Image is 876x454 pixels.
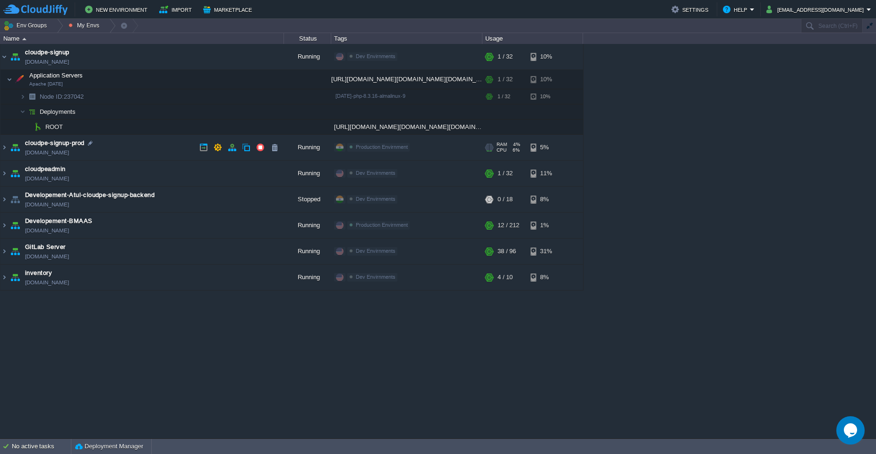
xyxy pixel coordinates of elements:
div: 1 / 32 [498,161,513,186]
div: 1 / 32 [498,44,513,69]
div: Running [284,265,331,290]
a: ROOT [44,123,64,131]
div: 5% [531,135,561,160]
div: Tags [332,33,482,44]
button: Import [159,4,195,15]
img: AMDAwAAAACH5BAEAAAAALAAAAAABAAEAAAICRAEAOw== [0,265,8,290]
img: AMDAwAAAACH5BAEAAAAALAAAAAABAAEAAAICRAEAOw== [0,239,8,264]
span: Dev Envirnments [356,53,395,59]
img: AMDAwAAAACH5BAEAAAAALAAAAAABAAEAAAICRAEAOw== [31,120,44,134]
a: cloudpe-signup [25,48,69,57]
img: AMDAwAAAACH5BAEAAAAALAAAAAABAAEAAAICRAEAOw== [9,187,22,212]
button: Env Groups [3,19,50,32]
div: Usage [483,33,583,44]
div: Running [284,135,331,160]
span: 237042 [39,93,85,101]
div: 0 / 18 [498,187,513,212]
span: Production Envirnment [356,222,408,228]
a: Node ID:237042 [39,93,85,101]
a: Deployments [39,108,77,116]
button: New Environment [85,4,150,15]
img: AMDAwAAAACH5BAEAAAAALAAAAAABAAEAAAICRAEAOw== [0,161,8,186]
a: [DOMAIN_NAME] [25,200,69,209]
a: cloudpe-signup-prod [25,138,85,148]
span: 4% [511,142,520,147]
img: AMDAwAAAACH5BAEAAAAALAAAAAABAAEAAAICRAEAOw== [0,135,8,160]
button: Settings [671,4,711,15]
img: AMDAwAAAACH5BAEAAAAALAAAAAABAAEAAAICRAEAOw== [7,70,12,89]
button: Deployment Manager [75,442,143,451]
a: [DOMAIN_NAME] [25,174,69,183]
button: Marketplace [203,4,255,15]
a: [DOMAIN_NAME] [25,252,69,261]
span: Production Envirnment [356,144,408,150]
div: [URL][DOMAIN_NAME][DOMAIN_NAME][DOMAIN_NAME] [331,120,482,134]
a: inventory [25,268,52,278]
img: CloudJiffy [3,4,68,16]
span: [DATE]-php-8.3.16-almalinux-9 [335,93,405,99]
img: AMDAwAAAACH5BAEAAAAALAAAAAABAAEAAAICRAEAOw== [9,239,22,264]
div: Running [284,213,331,238]
img: AMDAwAAAACH5BAEAAAAALAAAAAABAAEAAAICRAEAOw== [26,89,39,104]
a: [DOMAIN_NAME] [25,57,69,67]
span: Dev Envirnments [356,196,395,202]
div: 1% [531,213,561,238]
img: AMDAwAAAACH5BAEAAAAALAAAAAABAAEAAAICRAEAOw== [26,104,39,119]
span: Node ID: [40,93,64,100]
img: AMDAwAAAACH5BAEAAAAALAAAAAABAAEAAAICRAEAOw== [9,213,22,238]
img: AMDAwAAAACH5BAEAAAAALAAAAAABAAEAAAICRAEAOw== [26,120,31,134]
div: 10% [531,89,561,104]
div: 1 / 32 [498,89,510,104]
div: 1 / 32 [498,70,513,89]
div: Running [284,161,331,186]
button: [EMAIL_ADDRESS][DOMAIN_NAME] [766,4,867,15]
img: AMDAwAAAACH5BAEAAAAALAAAAAABAAEAAAICRAEAOw== [22,38,26,40]
img: AMDAwAAAACH5BAEAAAAALAAAAAABAAEAAAICRAEAOw== [9,161,22,186]
a: Developement-Atul-cloudpe-signup-backend [25,190,155,200]
img: AMDAwAAAACH5BAEAAAAALAAAAAABAAEAAAICRAEAOw== [0,213,8,238]
img: AMDAwAAAACH5BAEAAAAALAAAAAABAAEAAAICRAEAOw== [20,104,26,119]
div: 12 / 212 [498,213,519,238]
a: [DOMAIN_NAME] [25,278,69,287]
div: 8% [531,265,561,290]
div: [URL][DOMAIN_NAME][DOMAIN_NAME][DOMAIN_NAME] [331,70,482,89]
div: 38 / 96 [498,239,516,264]
a: GitLab Server [25,242,66,252]
img: AMDAwAAAACH5BAEAAAAALAAAAAABAAEAAAICRAEAOw== [0,44,8,69]
img: AMDAwAAAACH5BAEAAAAALAAAAAABAAEAAAICRAEAOw== [20,89,26,104]
div: Stopped [284,187,331,212]
a: [DOMAIN_NAME] [25,148,69,157]
button: My Envs [69,19,102,32]
img: AMDAwAAAACH5BAEAAAAALAAAAAABAAEAAAICRAEAOw== [13,70,26,89]
div: 31% [531,239,561,264]
img: AMDAwAAAACH5BAEAAAAALAAAAAABAAEAAAICRAEAOw== [9,135,22,160]
img: AMDAwAAAACH5BAEAAAAALAAAAAABAAEAAAICRAEAOw== [9,44,22,69]
span: CPU [497,147,507,153]
div: 10% [531,70,561,89]
img: AMDAwAAAACH5BAEAAAAALAAAAAABAAEAAAICRAEAOw== [0,187,8,212]
span: 6% [510,147,520,153]
span: Dev Envirnments [356,248,395,254]
span: Dev Envirnments [356,274,395,280]
iframe: chat widget [836,416,867,445]
a: Application ServersApache [DATE] [28,72,84,79]
span: Apache [DATE] [29,81,63,87]
div: Name [1,33,283,44]
a: cloudpeadmin [25,164,66,174]
img: AMDAwAAAACH5BAEAAAAALAAAAAABAAEAAAICRAEAOw== [9,265,22,290]
div: 11% [531,161,561,186]
div: No active tasks [12,439,71,454]
div: Running [284,44,331,69]
a: Developement-BMAAS [25,216,93,226]
span: Dev Envirnments [356,170,395,176]
span: Application Servers [28,71,84,79]
span: RAM [497,142,507,147]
